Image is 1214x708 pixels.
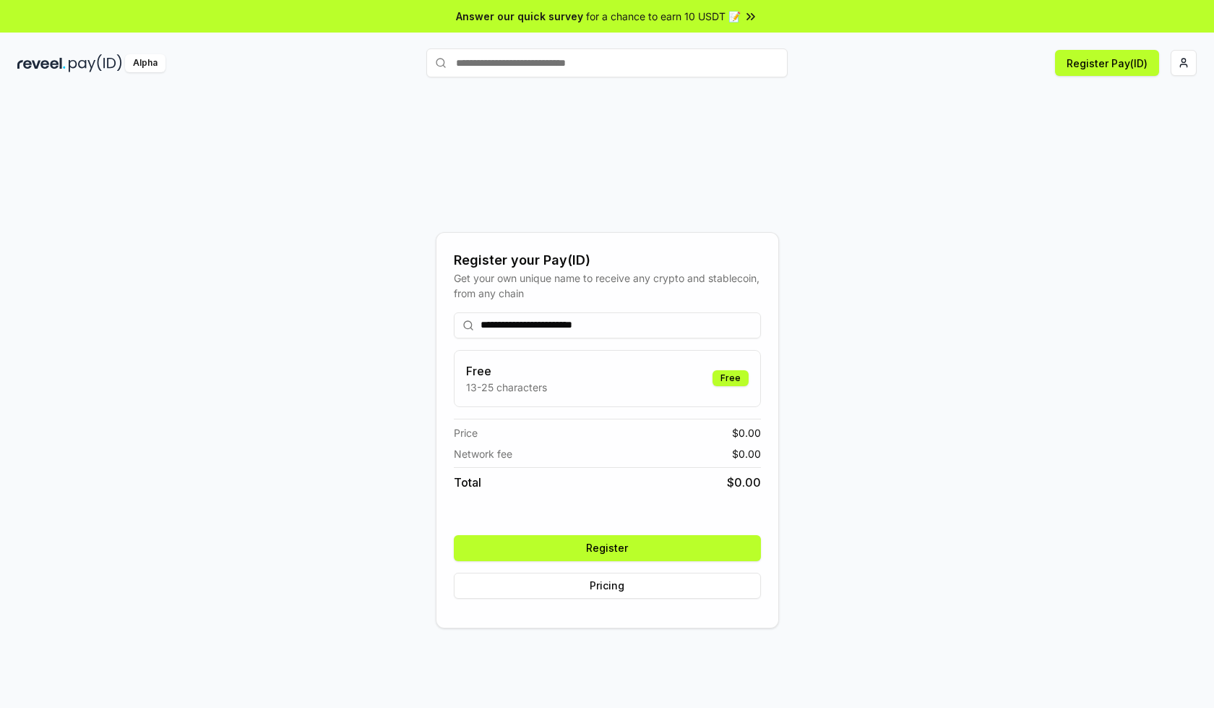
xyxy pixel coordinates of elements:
span: $ 0.00 [727,474,761,491]
span: Price [454,425,478,440]
div: Get your own unique name to receive any crypto and stablecoin, from any chain [454,270,761,301]
div: Free [713,370,749,386]
button: Register [454,535,761,561]
span: $ 0.00 [732,425,761,440]
img: reveel_dark [17,54,66,72]
span: for a chance to earn 10 USDT 📝 [586,9,741,24]
h3: Free [466,362,547,380]
span: Total [454,474,481,491]
button: Pricing [454,573,761,599]
img: pay_id [69,54,122,72]
span: Network fee [454,446,512,461]
span: $ 0.00 [732,446,761,461]
span: Answer our quick survey [456,9,583,24]
button: Register Pay(ID) [1055,50,1159,76]
div: Alpha [125,54,165,72]
div: Register your Pay(ID) [454,250,761,270]
p: 13-25 characters [466,380,547,395]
